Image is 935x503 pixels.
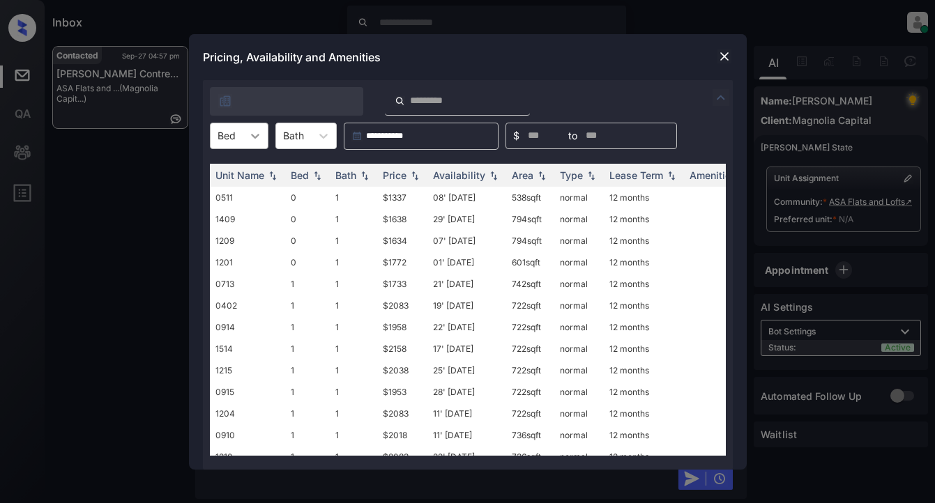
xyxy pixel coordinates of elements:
td: $2038 [377,359,427,381]
td: normal [554,446,604,467]
td: 1 [285,359,330,381]
td: 1 [330,273,377,295]
img: sorting [535,170,549,180]
td: 1 [285,403,330,424]
td: normal [554,251,604,273]
td: 1 [330,208,377,230]
td: 12 months [604,251,684,273]
span: $ [513,128,519,144]
td: 0 [285,251,330,273]
img: icon-zuma [713,89,729,106]
td: 1 [330,381,377,403]
td: 12 months [604,403,684,424]
td: 12 months [604,187,684,208]
td: 1409 [210,208,285,230]
td: normal [554,381,604,403]
img: icon-zuma [395,95,405,107]
td: 12 months [604,208,684,230]
td: normal [554,316,604,338]
td: $1733 [377,273,427,295]
td: $2158 [377,338,427,359]
td: 12 months [604,359,684,381]
td: 28' [DATE] [427,381,506,403]
td: 29' [DATE] [427,208,506,230]
td: 11' [DATE] [427,403,506,424]
td: 722 sqft [506,359,554,381]
td: 08' [DATE] [427,187,506,208]
td: 1210 [210,446,285,467]
div: Pricing, Availability and Amenities [189,34,747,80]
td: 0 [285,208,330,230]
img: sorting [408,170,422,180]
td: 1 [330,295,377,316]
td: normal [554,403,604,424]
td: 12 months [604,295,684,316]
td: 0511 [210,187,285,208]
td: 01' [DATE] [427,251,506,273]
td: 1514 [210,338,285,359]
td: normal [554,208,604,230]
div: Bath [335,169,356,181]
td: $2083 [377,403,427,424]
td: 0910 [210,424,285,446]
td: 12 months [604,316,684,338]
div: Amenities [690,169,736,181]
td: 0 [285,187,330,208]
td: 07' [DATE] [427,230,506,251]
span: to [568,128,577,144]
td: 1 [285,446,330,467]
td: 11' [DATE] [427,424,506,446]
img: sorting [664,170,678,180]
td: 1215 [210,359,285,381]
td: 12 months [604,230,684,251]
td: normal [554,359,604,381]
td: 1 [330,446,377,467]
td: normal [554,424,604,446]
td: 1 [330,230,377,251]
td: 1 [285,338,330,359]
td: 0402 [210,295,285,316]
td: 22' [DATE] [427,316,506,338]
td: 12 months [604,338,684,359]
td: 1 [330,403,377,424]
td: 538 sqft [506,187,554,208]
div: Unit Name [215,169,264,181]
div: Lease Term [609,169,663,181]
td: normal [554,295,604,316]
td: $1634 [377,230,427,251]
td: normal [554,187,604,208]
td: 12 months [604,273,684,295]
td: 1 [330,251,377,273]
td: 1201 [210,251,285,273]
td: 12 months [604,381,684,403]
td: 1 [330,424,377,446]
td: 1 [285,295,330,316]
td: $1638 [377,208,427,230]
td: 0713 [210,273,285,295]
td: 1 [330,187,377,208]
td: 25' [DATE] [427,359,506,381]
td: normal [554,338,604,359]
td: 1 [330,316,377,338]
td: 742 sqft [506,273,554,295]
td: $1337 [377,187,427,208]
td: $1772 [377,251,427,273]
td: 12 months [604,446,684,467]
td: 0 [285,230,330,251]
td: 19' [DATE] [427,295,506,316]
td: 722 sqft [506,403,554,424]
td: 601 sqft [506,251,554,273]
td: $2083 [377,446,427,467]
td: 722 sqft [506,381,554,403]
td: 0915 [210,381,285,403]
td: 794 sqft [506,230,554,251]
div: Price [383,169,406,181]
td: $2083 [377,295,427,316]
td: 12 months [604,424,684,446]
td: normal [554,273,604,295]
img: sorting [358,170,372,180]
td: normal [554,230,604,251]
img: sorting [266,170,280,180]
td: 0914 [210,316,285,338]
img: sorting [487,170,501,180]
